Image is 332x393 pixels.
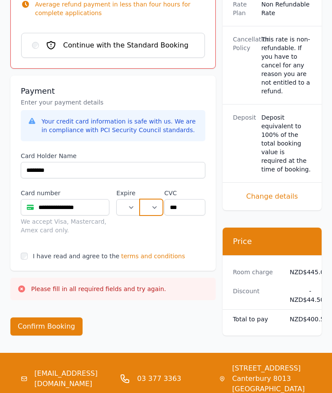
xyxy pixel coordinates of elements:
[233,315,283,323] dt: Total to pay
[233,113,255,174] dt: Deposit
[233,268,283,276] dt: Room charge
[137,374,181,384] a: 03 377 3363
[31,285,166,293] p: Please fill in all required fields and try again.
[35,368,113,389] a: [EMAIL_ADDRESS][DOMAIN_NAME]
[164,189,205,197] label: CVC
[21,217,109,235] div: We accept Visa, Mastercard, Amex card only.
[233,236,311,247] h3: Price
[290,287,311,304] dd: - NZD$44.50
[121,252,185,260] span: terms and conditions
[21,152,205,160] label: Card Holder Name
[21,86,205,96] h3: Payment
[261,113,311,174] dd: Deposit equivalent to 100% of the total booking value is required at the time of booking.
[21,98,205,107] p: Enter your payment details
[63,40,188,51] span: Continue with the Standard Booking
[233,35,255,95] dt: Cancellation Policy
[41,117,198,134] div: Your credit card information is safe with us. We are in compliance with PCI Security Council stan...
[33,253,119,260] label: I have read and agree to the
[290,315,311,323] dd: NZD$400.50
[21,189,109,197] label: Card number
[233,191,311,202] span: Change details
[140,189,163,197] label: .
[232,363,311,374] span: [STREET_ADDRESS]
[290,268,311,276] dd: NZD$445.00
[10,317,83,336] button: Confirm Booking
[116,189,140,197] label: Expire
[233,287,283,304] dt: Discount
[261,35,311,95] div: This rate is non-refundable. If you have to cancel for any reason you are not entitled to a refund.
